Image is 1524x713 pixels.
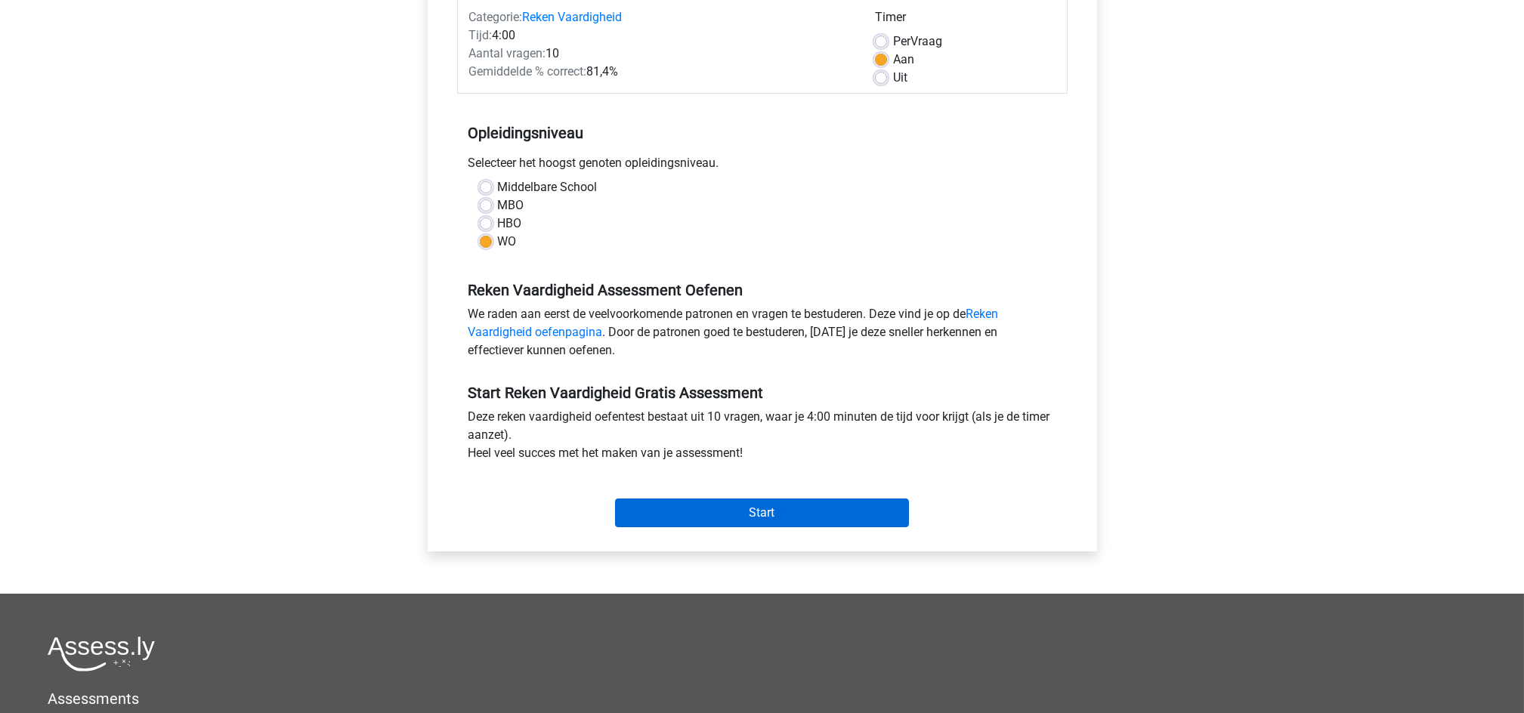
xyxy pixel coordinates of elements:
span: Tijd: [469,28,493,42]
div: Timer [875,8,1056,32]
div: 10 [458,45,864,63]
a: Reken Vaardigheid [523,10,623,24]
h5: Reken Vaardigheid Assessment Oefenen [468,281,1056,299]
label: MBO [498,196,524,215]
label: Middelbare School [498,178,598,196]
img: Assessly logo [48,636,155,671]
div: 81,4% [458,63,864,81]
div: 4:00 [458,26,864,45]
div: Selecteer het hoogst genoten opleidingsniveau. [457,154,1068,178]
span: Gemiddelde % correct: [469,64,587,79]
label: Aan [893,51,914,69]
h5: Start Reken Vaardigheid Gratis Assessment [468,384,1056,402]
span: Aantal vragen: [469,46,546,60]
h5: Assessments [48,690,1476,708]
div: We raden aan eerst de veelvoorkomende patronen en vragen te bestuderen. Deze vind je op de . Door... [457,305,1068,366]
label: HBO [498,215,522,233]
h5: Opleidingsniveau [468,118,1056,148]
label: WO [498,233,517,251]
input: Start [615,498,909,527]
label: Uit [893,69,907,87]
span: Categorie: [469,10,523,24]
span: Per [893,34,910,48]
label: Vraag [893,32,942,51]
div: Deze reken vaardigheid oefentest bestaat uit 10 vragen, waar je 4:00 minuten de tijd voor krijgt ... [457,408,1068,468]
